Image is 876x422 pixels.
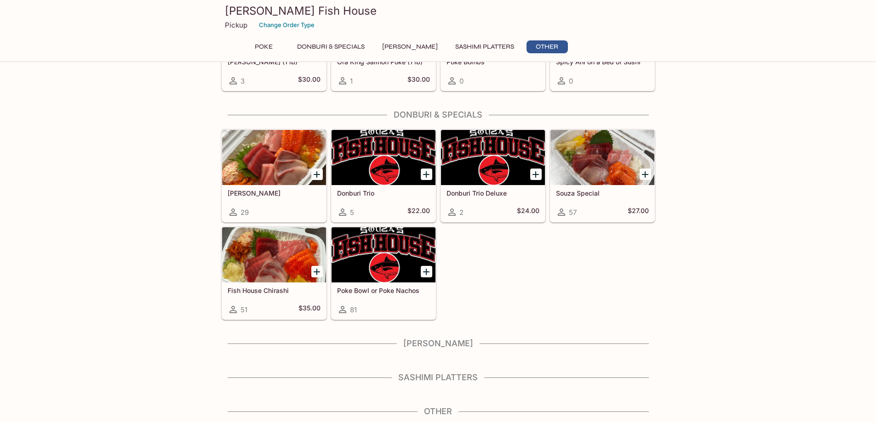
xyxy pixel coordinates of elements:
[331,227,436,320] a: Poke Bowl or Poke Nachos81
[243,40,285,53] button: Poke
[228,189,321,197] h5: [PERSON_NAME]
[447,189,539,197] h5: Donburi Trio Deluxe
[377,40,443,53] button: [PERSON_NAME]
[222,227,326,282] div: Fish House Chirashi
[222,130,326,185] div: Sashimi Donburis
[240,305,247,314] span: 51
[421,169,432,180] button: Add Donburi Trio
[225,4,652,18] h3: [PERSON_NAME] Fish House
[222,227,326,320] a: Fish House Chirashi51$35.00
[550,129,655,222] a: Souza Special57$27.00
[221,110,655,120] h4: Donburi & Specials
[221,372,655,383] h4: Sashimi Platters
[311,266,323,277] button: Add Fish House Chirashi
[221,338,655,349] h4: [PERSON_NAME]
[337,189,430,197] h5: Donburi Trio
[556,189,649,197] h5: Souza Special
[298,75,321,86] h5: $30.00
[569,208,577,217] span: 57
[228,287,321,294] h5: Fish House Chirashi
[222,129,326,222] a: [PERSON_NAME]29
[517,207,539,218] h5: $24.00
[350,208,354,217] span: 5
[527,40,568,53] button: Other
[332,130,435,185] div: Donburi Trio
[628,207,649,218] h5: $27.00
[407,207,430,218] h5: $22.00
[550,130,654,185] div: Souza Special
[640,169,651,180] button: Add Souza Special
[569,77,573,85] span: 0
[350,305,357,314] span: 81
[530,169,542,180] button: Add Donburi Trio Deluxe
[459,208,464,217] span: 2
[459,77,464,85] span: 0
[240,77,245,85] span: 3
[441,130,545,185] div: Donburi Trio Deluxe
[407,75,430,86] h5: $30.00
[311,169,323,180] button: Add Sashimi Donburis
[441,129,545,222] a: Donburi Trio Deluxe2$24.00
[331,129,436,222] a: Donburi Trio5$22.00
[450,40,519,53] button: Sashimi Platters
[240,208,249,217] span: 29
[255,18,319,32] button: Change Order Type
[421,266,432,277] button: Add Poke Bowl or Poke Nachos
[332,227,435,282] div: Poke Bowl or Poke Nachos
[298,304,321,315] h5: $35.00
[292,40,370,53] button: Donburi & Specials
[221,406,655,416] h4: Other
[225,21,247,29] p: Pickup
[337,287,430,294] h5: Poke Bowl or Poke Nachos
[350,77,353,85] span: 1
